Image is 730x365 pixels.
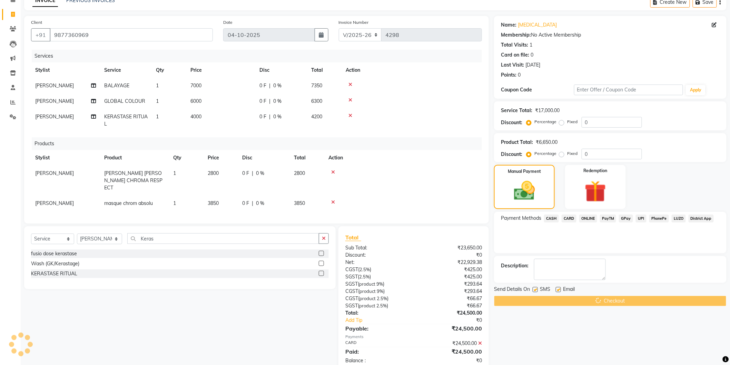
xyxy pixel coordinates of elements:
[204,150,238,166] th: Price
[31,62,100,78] th: Stylist
[414,309,487,317] div: ₹24,500.00
[104,170,162,191] span: [PERSON_NAME] [PERSON_NAME] CHROMA RESPECT
[414,266,487,273] div: ₹425.00
[290,150,324,166] th: Total
[531,51,533,59] div: 0
[340,324,414,333] div: Payable:
[340,259,414,266] div: Net:
[501,86,574,93] div: Coupon Code
[190,114,201,120] span: 4000
[414,302,487,309] div: ₹66.67
[340,302,414,309] div: ( )
[501,139,533,146] div: Product Total:
[252,200,253,207] span: |
[414,357,487,364] div: ₹0
[414,347,487,356] div: ₹24,500.00
[414,340,487,347] div: ₹24,500.00
[269,82,270,89] span: |
[619,215,633,223] span: GPay
[649,215,669,223] span: PhonePe
[31,150,100,166] th: Stylist
[578,178,613,205] img: _gift.svg
[35,114,74,120] span: [PERSON_NAME]
[376,303,387,308] span: 2.5%
[414,273,487,280] div: ₹425.00
[242,200,249,207] span: 0 F
[359,274,369,279] span: 2.5%
[104,82,129,89] span: BALAYAGE
[242,170,249,177] span: 0 F
[273,98,282,105] span: 0 %
[255,62,307,78] th: Disc
[501,61,524,69] div: Last Visit:
[340,251,414,259] div: Discount:
[414,251,487,259] div: ₹0
[501,71,516,79] div: Points:
[377,296,387,301] span: 2.5%
[359,296,376,301] span: product
[32,137,487,150] div: Products
[686,85,706,95] button: Apply
[100,150,169,166] th: Product
[345,281,358,287] span: SGST
[35,98,74,104] span: [PERSON_NAME]
[273,82,282,89] span: 0 %
[579,215,597,223] span: ONLINE
[501,119,522,126] div: Discount:
[35,170,74,176] span: [PERSON_NAME]
[256,200,264,207] span: 0 %
[414,259,487,266] div: ₹22,929.38
[340,309,414,317] div: Total:
[156,82,159,89] span: 1
[31,260,79,267] div: Wash (GK/Kerastage)
[501,31,531,39] div: Membership:
[104,200,153,206] span: masque chrom absolu
[31,19,42,26] label: Client
[208,200,219,206] span: 3850
[518,71,521,79] div: 0
[636,215,647,223] span: UPI
[339,19,369,26] label: Invoice Number
[190,98,201,104] span: 6000
[507,179,542,203] img: _cash.svg
[345,295,358,302] span: CGST
[156,114,159,120] span: 1
[600,215,616,223] span: PayTM
[340,288,414,295] div: ( )
[127,233,319,244] input: Search or Scan
[152,62,186,78] th: Qty
[672,215,686,223] span: LUZO
[100,62,152,78] th: Service
[169,150,204,166] th: Qty
[501,41,528,49] div: Total Visits:
[208,170,219,176] span: 2800
[525,61,540,69] div: [DATE]
[31,28,50,41] button: +91
[104,114,148,127] span: KERASTASE RITUAL
[359,303,375,308] span: product
[340,295,414,302] div: ( )
[311,98,322,104] span: 6300
[256,170,264,177] span: 0 %
[501,151,522,158] div: Discount:
[501,262,529,269] div: Description:
[501,51,529,59] div: Card on file:
[359,267,370,272] span: 2.5%
[377,288,383,294] span: 9%
[535,107,560,114] div: ₹17,000.00
[340,266,414,273] div: ( )
[345,334,482,340] div: Payments
[359,288,376,294] span: product
[324,150,482,166] th: Action
[345,303,358,309] span: SGST
[501,215,541,222] span: Payment Methods
[340,280,414,288] div: ( )
[534,119,556,125] label: Percentage
[501,31,720,39] div: No Active Membership
[536,139,558,146] div: ₹6,650.00
[518,21,557,29] a: [MEDICAL_DATA]
[173,200,176,206] span: 1
[345,234,361,241] span: Total
[345,288,358,294] span: CGST
[259,98,266,105] span: 0 F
